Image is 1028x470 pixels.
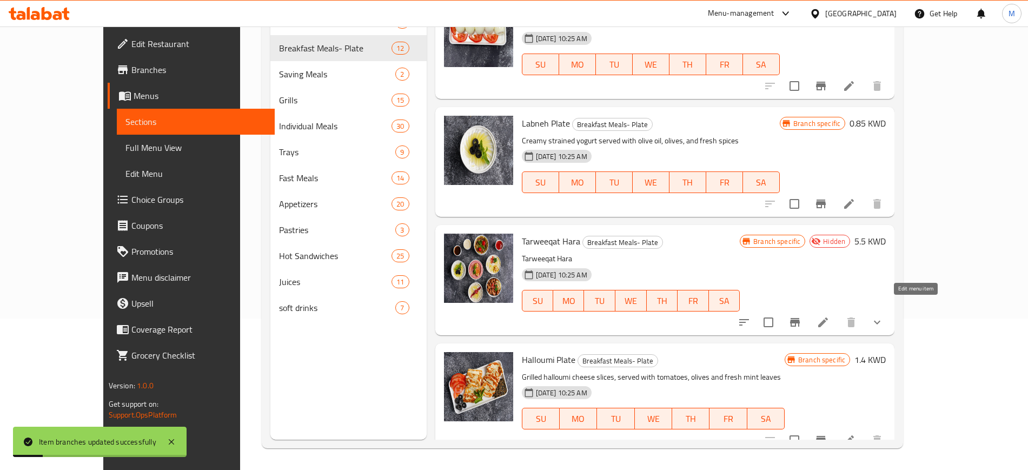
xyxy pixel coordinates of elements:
[794,355,850,365] span: Branch specific
[871,316,884,329] svg: Show Choices
[444,116,513,185] img: Labneh Plate
[558,293,580,309] span: MO
[864,73,890,99] button: delete
[108,187,275,213] a: Choice Groups
[131,349,266,362] span: Grocery Checklist
[279,249,392,262] span: Hot Sandwiches
[270,269,427,295] div: Juices11
[392,251,408,261] span: 25
[392,275,409,288] div: items
[635,408,672,429] button: WE
[706,54,743,75] button: FR
[117,161,275,187] a: Edit Menu
[637,57,665,72] span: WE
[279,197,392,210] span: Appetizers
[731,309,757,335] button: sort-choices
[532,388,592,398] span: [DATE] 10:25 AM
[559,171,596,193] button: MO
[854,352,886,367] h6: 1.4 KWD
[444,234,513,303] img: Tarweeqat Hara
[522,370,785,384] p: Grilled halloumi cheese slices, served with tomatoes, olives and fresh mint leaves
[279,171,392,184] span: Fast Meals
[392,197,409,210] div: items
[131,63,266,76] span: Branches
[672,408,709,429] button: TH
[522,134,780,148] p: Creamy strained yogurt served with olive oil, olives, and fresh spices
[109,408,177,422] a: Support.OpsPlatform
[396,225,408,235] span: 3
[783,75,806,97] span: Select to update
[584,290,615,312] button: TU
[39,436,156,448] div: Item branches updated successfully
[553,290,585,312] button: MO
[678,290,709,312] button: FR
[108,57,275,83] a: Branches
[633,171,669,193] button: WE
[522,408,560,429] button: SU
[117,109,275,135] a: Sections
[279,42,392,55] span: Breakfast Meals- Plate
[615,290,647,312] button: WE
[825,8,897,19] div: [GEOGRAPHIC_DATA]
[532,151,592,162] span: [DATE] 10:25 AM
[819,236,850,247] span: Hidden
[783,429,806,452] span: Select to update
[125,167,266,180] span: Edit Menu
[743,54,780,75] button: SA
[270,295,427,321] div: soft drinks7
[532,270,592,280] span: [DATE] 10:25 AM
[392,171,409,184] div: items
[131,271,266,284] span: Menu disclaimer
[578,354,658,367] div: Breakfast Meals- Plate
[395,301,409,314] div: items
[522,233,580,249] span: Tarweeqat Hara
[270,61,427,87] div: Saving Meals2
[843,197,855,210] a: Edit menu item
[682,293,705,309] span: FR
[125,115,266,128] span: Sections
[396,69,408,80] span: 2
[279,145,395,158] span: Trays
[396,147,408,157] span: 9
[279,120,392,133] span: Individual Meals
[669,54,706,75] button: TH
[563,57,592,72] span: MO
[597,408,634,429] button: TU
[747,57,775,72] span: SA
[108,239,275,264] a: Promotions
[270,113,427,139] div: Individual Meals30
[108,290,275,316] a: Upsell
[527,175,555,190] span: SU
[783,193,806,215] span: Select to update
[637,175,665,190] span: WE
[708,7,774,20] div: Menu-management
[850,116,886,131] h6: 0.85 KWD
[864,309,890,335] button: show more
[279,301,395,314] span: soft drinks
[843,80,855,92] a: Edit menu item
[522,171,559,193] button: SU
[395,68,409,81] div: items
[573,118,652,131] span: Breakfast Meals- Plate
[125,141,266,154] span: Full Menu View
[596,171,633,193] button: TU
[108,83,275,109] a: Menus
[279,94,392,107] div: Grills
[522,290,553,312] button: SU
[782,309,808,335] button: Branch-specific-item
[270,165,427,191] div: Fast Meals14
[527,293,549,309] span: SU
[527,411,555,427] span: SU
[843,434,855,447] a: Edit menu item
[522,115,570,131] span: Labneh Plate
[279,68,395,81] span: Saving Meals
[711,57,739,72] span: FR
[108,31,275,57] a: Edit Restaurant
[620,293,642,309] span: WE
[747,175,775,190] span: SA
[808,191,834,217] button: Branch-specific-item
[1009,8,1015,19] span: M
